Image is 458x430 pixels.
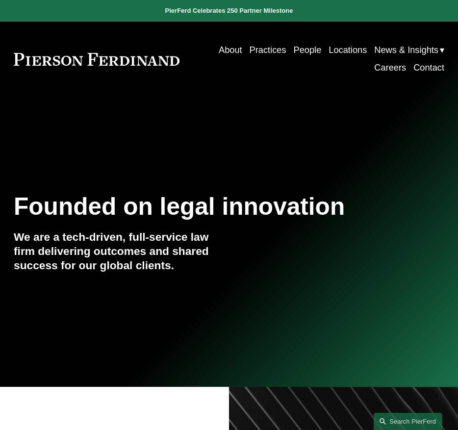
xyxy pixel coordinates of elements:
a: Contact [413,59,444,77]
a: People [294,41,322,59]
h1: Founded on legal innovation [14,193,373,221]
a: Search this site [374,413,442,430]
a: Locations [329,41,367,59]
h4: We are a tech-driven, full-service law firm delivering outcomes and shared success for our global... [14,230,229,272]
a: Practices [250,41,286,59]
span: News & Insights [374,42,438,58]
a: About [219,41,242,59]
a: folder dropdown [374,41,444,59]
a: Careers [374,59,406,77]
